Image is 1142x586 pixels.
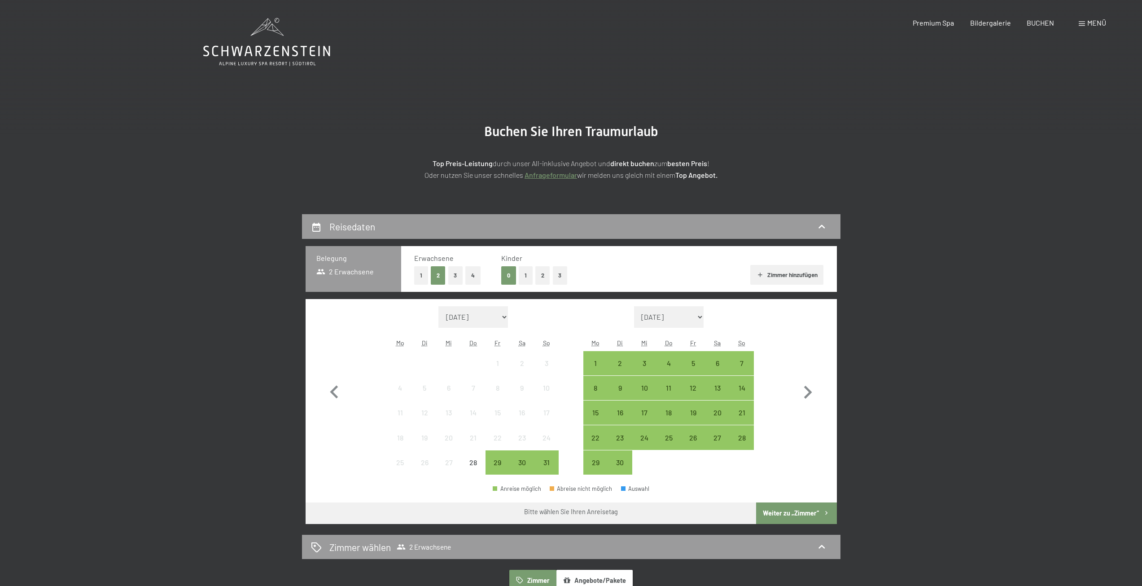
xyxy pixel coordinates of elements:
div: Tue Sep 02 2025 [608,351,632,375]
div: 12 [682,384,704,407]
div: 23 [609,434,631,457]
div: Mon Sep 01 2025 [583,351,608,375]
div: Fri Sep 19 2025 [681,401,705,425]
span: Kinder [501,254,522,262]
div: 21 [731,409,753,432]
div: Anreise möglich [608,425,632,449]
div: Tue Sep 23 2025 [608,425,632,449]
div: Anreise nicht möglich [534,401,558,425]
div: Anreise nicht möglich [510,425,534,449]
div: Fri Sep 05 2025 [681,351,705,375]
div: Anreise nicht möglich [388,425,412,449]
div: 9 [609,384,631,407]
div: 22 [486,434,509,457]
div: Anreise nicht möglich [388,401,412,425]
div: Mon Sep 08 2025 [583,376,608,400]
div: Thu Sep 18 2025 [656,401,681,425]
abbr: Samstag [519,339,525,347]
div: Fri Sep 12 2025 [681,376,705,400]
div: 15 [486,409,509,432]
div: Tue Aug 05 2025 [412,376,437,400]
div: Anreise möglich [656,401,681,425]
div: Wed Sep 24 2025 [632,425,656,449]
div: 27 [706,434,729,457]
div: Anreise möglich [534,450,558,475]
div: Tue Sep 30 2025 [608,450,632,475]
div: Anreise möglich [681,425,705,449]
div: 8 [486,384,509,407]
div: 19 [682,409,704,432]
div: Thu Sep 25 2025 [656,425,681,449]
div: Thu Aug 07 2025 [461,376,486,400]
div: 27 [438,459,460,481]
div: 16 [511,409,533,432]
div: 14 [462,409,485,432]
div: Anreise nicht möglich [510,351,534,375]
div: Anreise möglich [583,401,608,425]
abbr: Dienstag [617,339,623,347]
div: Fri Aug 29 2025 [486,450,510,475]
div: 20 [438,434,460,457]
div: Fri Sep 26 2025 [681,425,705,449]
abbr: Dienstag [422,339,428,347]
div: Anreise nicht möglich [437,376,461,400]
div: Tue Sep 09 2025 [608,376,632,400]
div: Tue Sep 16 2025 [608,401,632,425]
div: Sat Aug 09 2025 [510,376,534,400]
div: Anreise nicht möglich [534,351,558,375]
div: Thu Sep 04 2025 [656,351,681,375]
div: Anreise möglich [730,401,754,425]
div: 20 [706,409,729,432]
div: 2 [511,360,533,382]
div: Anreise nicht möglich [534,376,558,400]
div: Anreise nicht möglich [486,351,510,375]
strong: Top Preis-Leistung [433,159,493,167]
div: Mon Sep 22 2025 [583,425,608,449]
div: Thu Aug 14 2025 [461,401,486,425]
span: Premium Spa [913,18,954,27]
div: 29 [584,459,607,481]
button: 1 [519,266,533,285]
strong: Top Angebot. [675,171,718,179]
div: 28 [731,434,753,457]
div: Sat Sep 20 2025 [705,401,730,425]
button: 3 [553,266,568,285]
div: Thu Aug 28 2025 [461,450,486,475]
div: Anreise nicht möglich [461,376,486,400]
h2: Zimmer wählen [329,541,391,554]
div: Thu Sep 11 2025 [656,376,681,400]
div: Bitte wählen Sie Ihren Anreisetag [524,507,618,516]
div: Anreise möglich [632,376,656,400]
div: Sun Aug 17 2025 [534,401,558,425]
div: Anreise nicht möglich [412,425,437,449]
div: Anreise nicht möglich [437,401,461,425]
div: Sat Sep 27 2025 [705,425,730,449]
div: Anreise möglich [705,351,730,375]
button: 0 [501,266,516,285]
div: Fri Aug 01 2025 [486,351,510,375]
div: Anreise möglich [583,425,608,449]
div: 25 [657,434,680,457]
div: Mon Aug 25 2025 [388,450,412,475]
div: Mon Sep 29 2025 [583,450,608,475]
div: Anreise möglich [656,351,681,375]
button: 1 [414,266,428,285]
div: Tue Aug 19 2025 [412,425,437,449]
div: Anreise nicht möglich [510,401,534,425]
div: Sun Aug 31 2025 [534,450,558,475]
div: 3 [633,360,656,382]
div: 24 [633,434,656,457]
button: Vorheriger Monat [321,306,347,475]
abbr: Mittwoch [446,339,452,347]
span: Menü [1087,18,1106,27]
div: Wed Aug 27 2025 [437,450,461,475]
div: Thu Aug 21 2025 [461,425,486,449]
div: Sat Sep 06 2025 [705,351,730,375]
div: Anreise möglich [730,376,754,400]
div: Sat Sep 13 2025 [705,376,730,400]
span: Buchen Sie Ihren Traumurlaub [484,123,658,139]
button: Zimmer hinzufügen [750,265,823,285]
div: Anreise möglich [608,351,632,375]
div: Tue Aug 26 2025 [412,450,437,475]
div: 8 [584,384,607,407]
